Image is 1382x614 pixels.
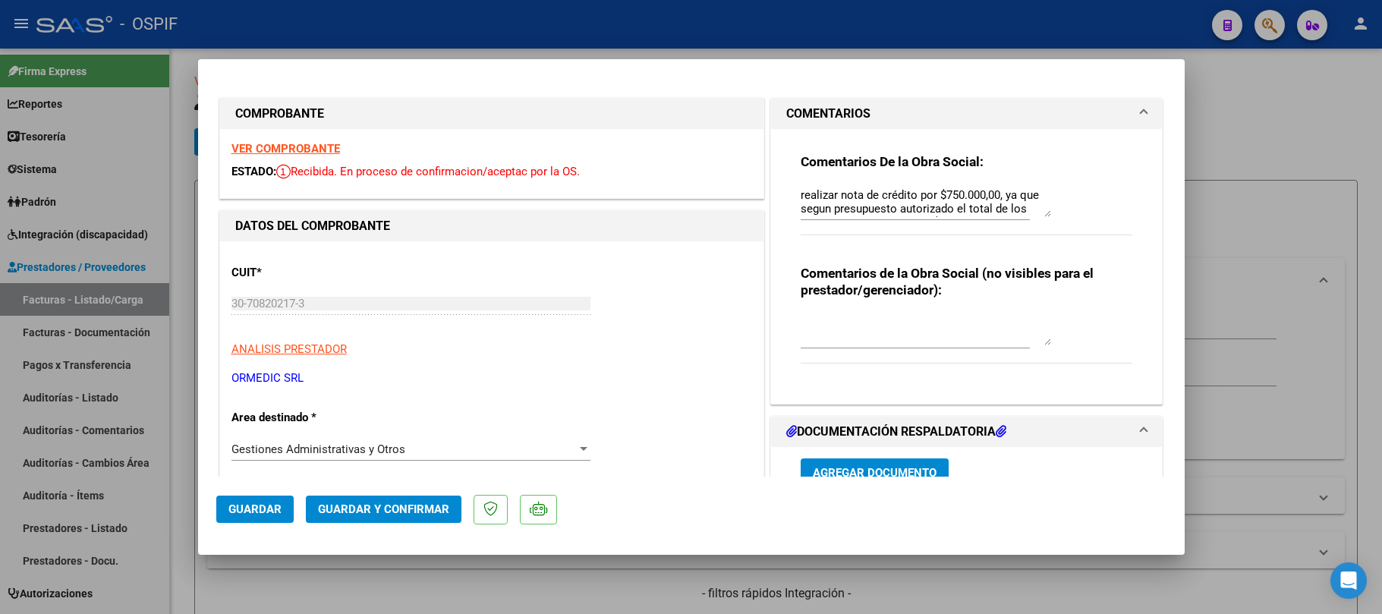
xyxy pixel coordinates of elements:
span: Gestiones Administrativas y Otros [231,442,405,456]
h1: DOCUMENTACIÓN RESPALDATORIA [786,423,1006,441]
span: Guardar y Confirmar [318,502,449,516]
button: Guardar y Confirmar [306,496,461,523]
a: VER COMPROBANTE [231,142,340,156]
span: Recibida. En proceso de confirmacion/aceptac por la OS. [276,165,580,178]
span: Agregar Documento [813,466,937,480]
span: ESTADO: [231,165,276,178]
p: CUIT [231,264,388,282]
strong: Comentarios de la Obra Social (no visibles para el prestador/gerenciador): [801,266,1094,298]
span: Guardar [228,502,282,516]
span: ANALISIS PRESTADOR [231,342,347,356]
p: ORMEDIC SRL [231,370,752,387]
h1: COMENTARIOS [786,105,870,123]
mat-expansion-panel-header: COMENTARIOS [771,99,1163,129]
div: Open Intercom Messenger [1330,562,1367,599]
button: Guardar [216,496,294,523]
mat-expansion-panel-header: DOCUMENTACIÓN RESPALDATORIA [771,417,1163,447]
div: COMENTARIOS [771,129,1163,404]
strong: COMPROBANTE [235,106,324,121]
strong: Comentarios De la Obra Social: [801,154,984,169]
p: Area destinado * [231,409,388,427]
strong: DATOS DEL COMPROBANTE [235,219,390,233]
button: Agregar Documento [801,458,949,486]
